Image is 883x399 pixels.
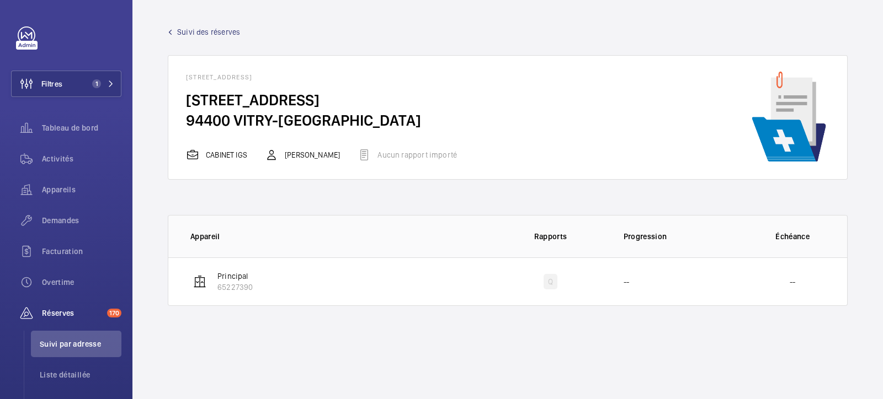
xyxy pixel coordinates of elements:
[42,277,121,288] span: Overtime
[190,231,496,242] p: Appareil
[790,276,795,287] p: --
[107,309,121,317] span: 170
[11,71,121,97] button: Filtres1
[42,246,121,257] span: Facturation
[92,79,101,88] span: 1
[40,369,121,380] span: Liste détaillée
[358,148,457,161] div: Aucun rapport importé
[217,282,253,293] p: 65227390
[503,231,598,242] p: Rapports
[624,276,629,287] p: --
[624,231,738,242] p: Progression
[42,184,121,195] span: Appareils
[217,271,253,282] p: Principal
[186,148,247,161] div: CABINET IGS
[40,338,121,349] span: Suivi par adresse
[42,215,121,226] span: Demandes
[186,90,475,131] h4: [STREET_ADDRESS] 94400 VITRY-[GEOGRAPHIC_DATA]
[193,275,206,288] img: elevator.svg
[41,78,62,89] span: Filtres
[177,26,240,37] span: Suivi des réserves
[42,153,121,164] span: Activités
[544,274,557,289] div: Q
[42,122,121,133] span: Tableau de bord
[42,308,103,319] span: Réserves
[265,148,340,161] div: [PERSON_NAME]
[746,231,840,242] p: Échéance
[186,73,475,90] h4: [STREET_ADDRESS]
